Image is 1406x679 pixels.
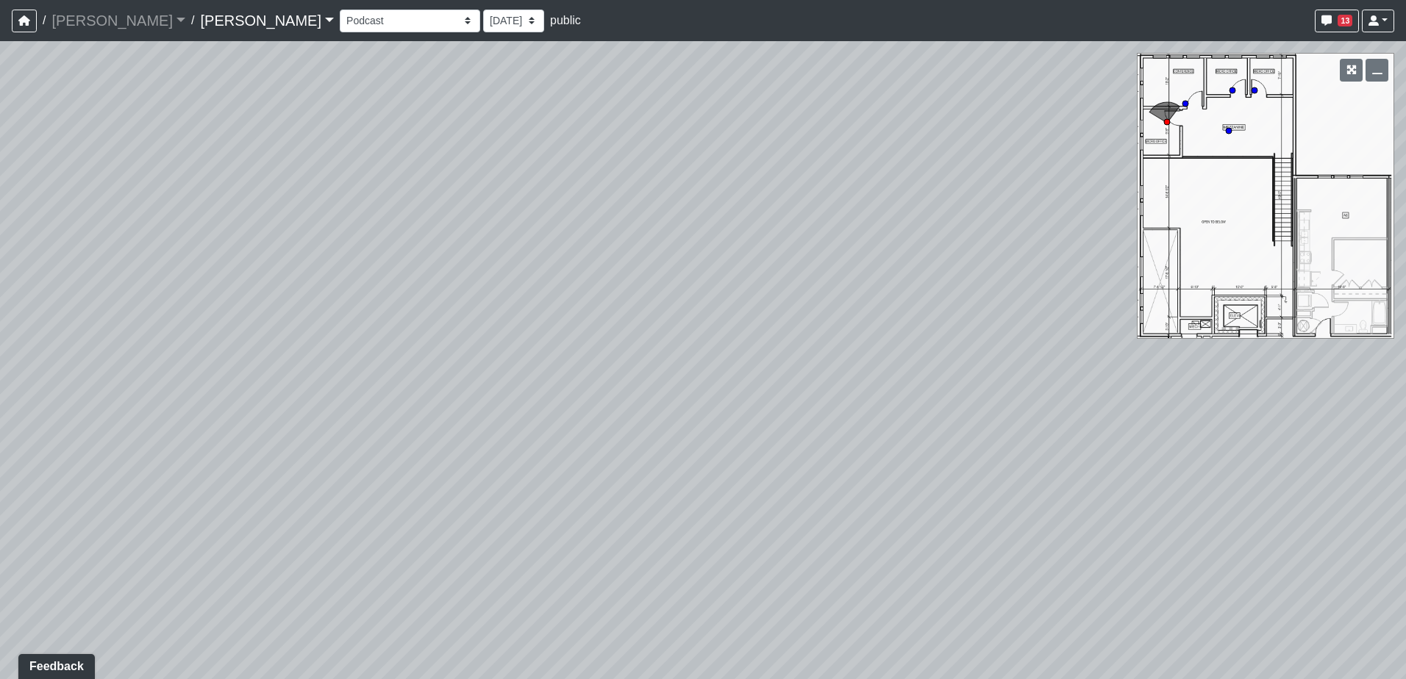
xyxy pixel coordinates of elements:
span: / [185,6,200,35]
span: / [37,6,51,35]
a: [PERSON_NAME] [51,6,185,35]
a: [PERSON_NAME] [200,6,334,35]
span: 13 [1338,15,1352,26]
button: 13 [1315,10,1359,32]
span: public [550,14,581,26]
iframe: Ybug feedback widget [11,650,98,679]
